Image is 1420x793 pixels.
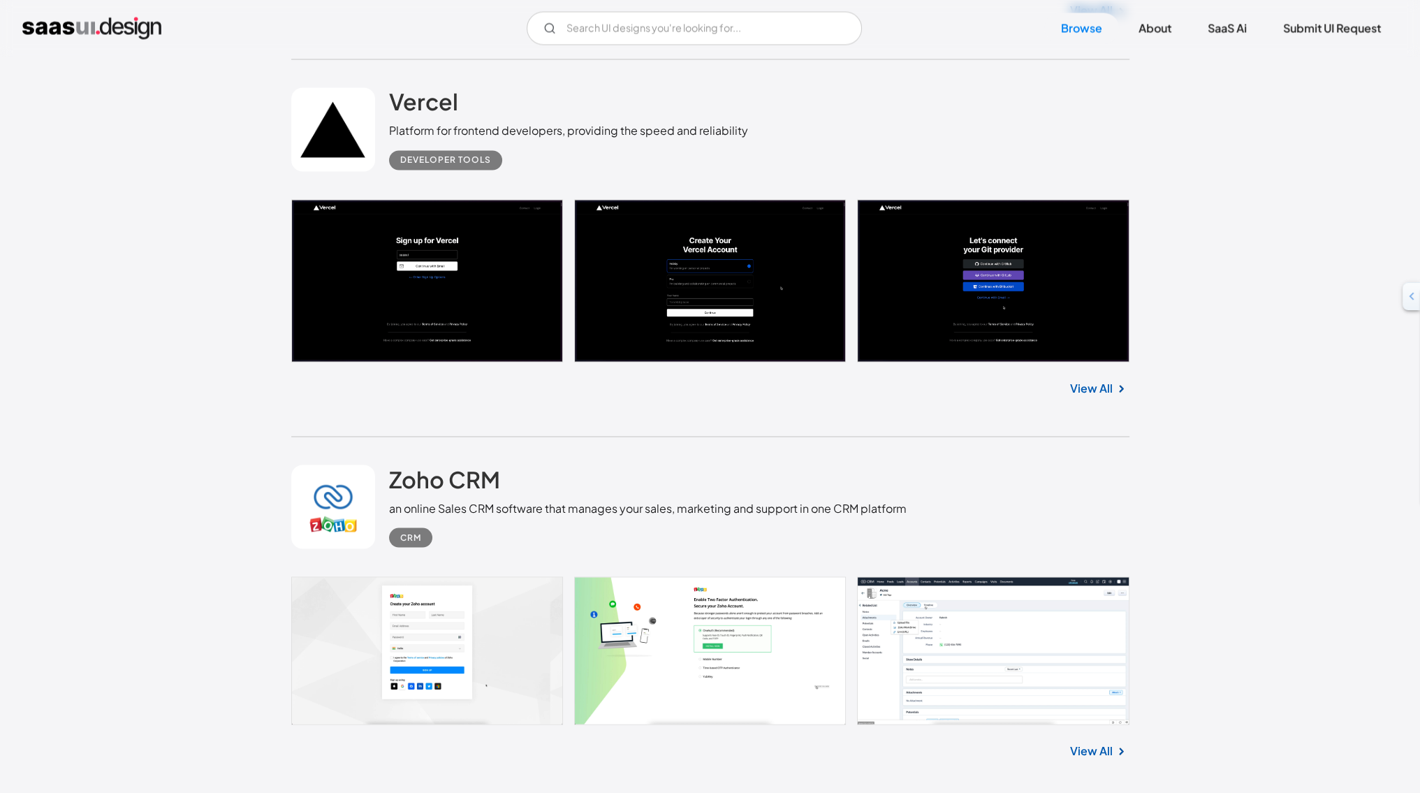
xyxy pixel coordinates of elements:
[1191,13,1264,43] a: SaaS Ai
[389,122,748,139] div: Platform for frontend developers, providing the speed and reliability
[389,87,458,115] h2: Vercel
[1070,742,1113,759] a: View All
[389,465,500,493] h2: Zoho CRM
[389,87,458,122] a: Vercel
[527,11,862,45] form: Email Form
[1070,379,1113,396] a: View All
[527,11,862,45] input: Search UI designs you're looking for...
[1122,13,1188,43] a: About
[400,529,421,546] div: CRM
[400,152,491,168] div: Developer tools
[389,465,500,500] a: Zoho CRM
[389,500,907,516] div: an online Sales CRM software that manages your sales, marketing and support in one CRM platform
[1044,13,1119,43] a: Browse
[22,17,161,39] a: home
[1266,13,1398,43] a: Submit UI Request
